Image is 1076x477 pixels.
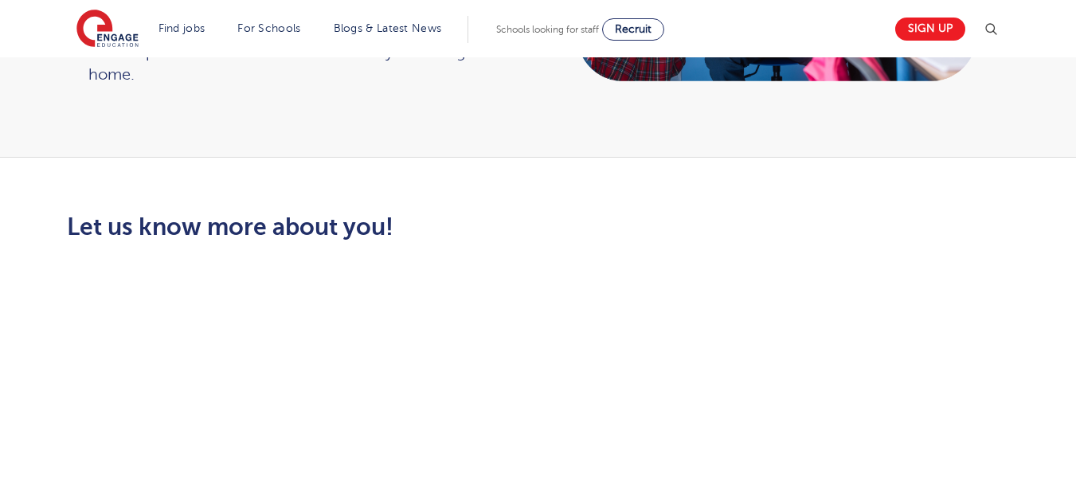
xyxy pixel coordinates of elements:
h2: Let us know more about you! [67,213,687,240]
img: Engage Education [76,10,139,49]
a: Find jobs [158,22,205,34]
span: Recruit [615,23,651,35]
a: Blogs & Latest News [334,22,442,34]
a: For Schools [237,22,300,34]
a: Sign up [895,18,965,41]
a: Recruit [602,18,664,41]
span: Schools looking for staff [496,24,599,35]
